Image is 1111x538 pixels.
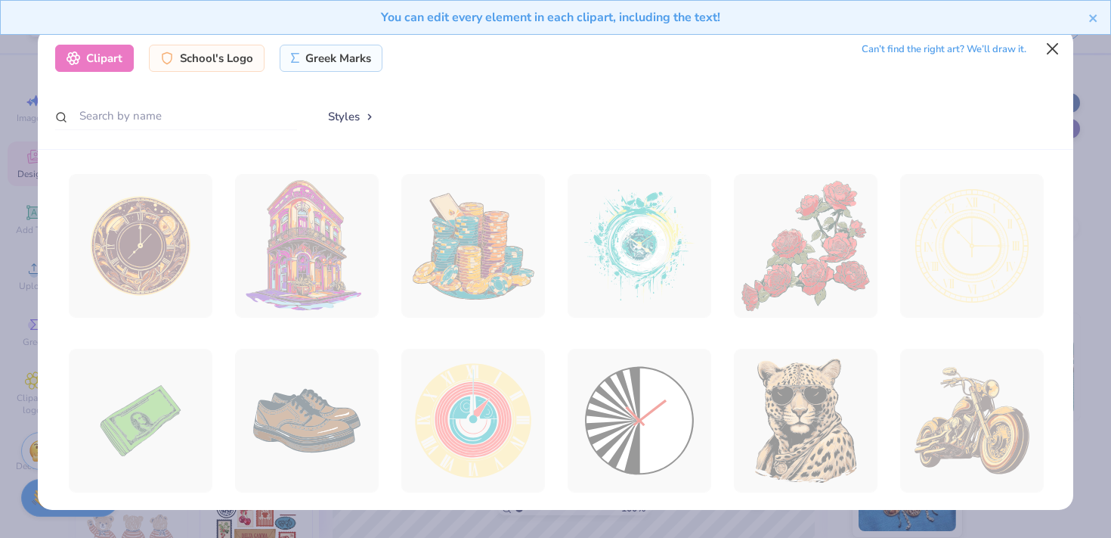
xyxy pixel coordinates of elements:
div: You can edit every element in each clipart, including the text! [12,8,1088,26]
div: Clipart [55,45,134,72]
button: Close [1038,34,1067,63]
div: School's Logo [149,45,265,72]
input: Search by name [55,102,297,130]
div: Can’t find the right art? We’ll draw it. [862,36,1026,63]
div: Greek Marks [280,45,383,72]
button: close [1088,8,1099,26]
button: Styles [312,102,391,131]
